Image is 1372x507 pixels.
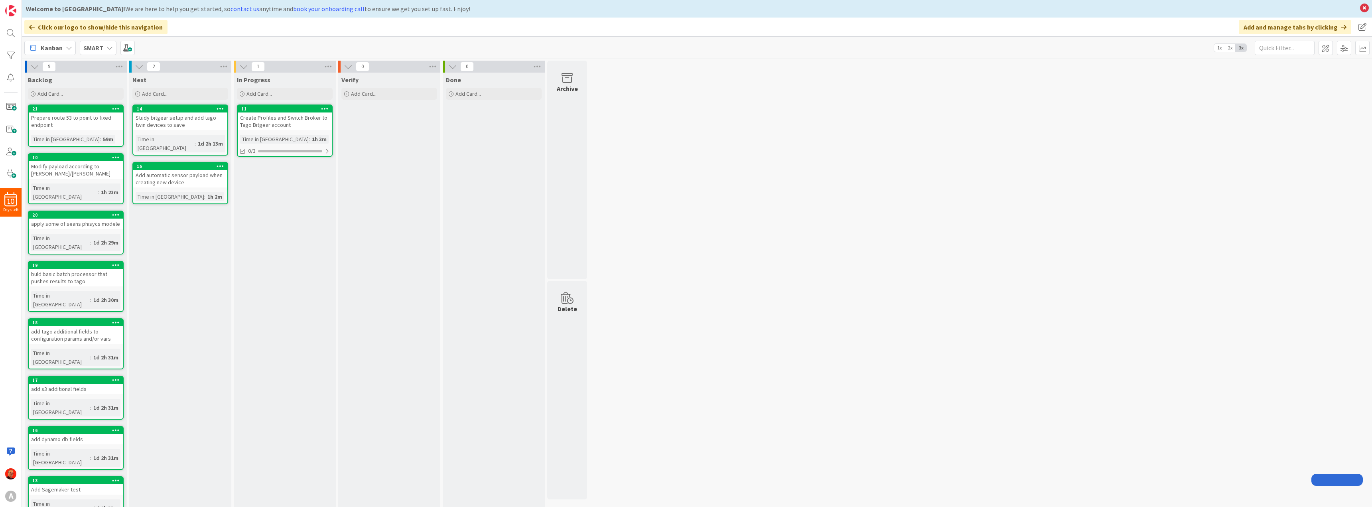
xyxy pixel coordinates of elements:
[455,90,481,97] span: Add Card...
[557,84,578,93] div: Archive
[28,426,124,470] a: 16add dynamo db fieldsTime in [GEOGRAPHIC_DATA]:1d 2h 31m
[238,105,332,112] div: 11
[28,261,124,312] a: 19buld basic batch processor that pushes results to tagoTime in [GEOGRAPHIC_DATA]:1d 2h 30m
[1255,41,1315,55] input: Quick Filter...
[31,183,98,201] div: Time in [GEOGRAPHIC_DATA]
[29,269,123,286] div: buld basic batch processor that pushes results to tago
[246,90,272,97] span: Add Card...
[309,135,310,144] span: :
[31,234,90,251] div: Time in [GEOGRAPHIC_DATA]
[29,484,123,495] div: Add Sagemaker test
[248,147,256,155] span: 0/3
[90,238,91,247] span: :
[1214,44,1225,52] span: 1x
[1225,44,1236,52] span: 2x
[237,105,333,157] a: 11Create Profiles and Switch Broker to Tago Bitgear accountTime in [GEOGRAPHIC_DATA]:1h 3m0/3
[90,296,91,304] span: :
[90,353,91,362] span: :
[32,478,123,483] div: 13
[558,304,577,314] div: Delete
[29,154,123,161] div: 10
[83,44,103,52] b: SMART
[446,76,461,84] span: Done
[133,170,227,187] div: Add automatic sensor payload when creating new device
[31,349,90,366] div: Time in [GEOGRAPHIC_DATA]
[90,454,91,462] span: :
[240,135,309,144] div: Time in [GEOGRAPHIC_DATA]
[29,377,123,394] div: 17add s3 additional fields
[5,491,16,502] div: A
[137,106,227,112] div: 14
[29,211,123,229] div: 20apply some of seans phisycs modele
[37,90,63,97] span: Add Card...
[29,319,123,326] div: 18
[91,296,120,304] div: 1d 2h 30m
[29,211,123,219] div: 20
[32,377,123,383] div: 17
[205,192,224,201] div: 1h 2m
[41,43,63,53] span: Kanban
[29,377,123,384] div: 17
[133,105,227,130] div: 14Study bitgear setup and add tago twin devices to save
[28,105,124,147] a: 21Prepare route 53 to point to fixed endpointTime in [GEOGRAPHIC_DATA]:59m
[133,112,227,130] div: Study bitgear setup and add tago twin devices to save
[204,192,205,201] span: :
[237,76,270,84] span: In Progress
[28,76,52,84] span: Backlog
[28,211,124,254] a: 20apply some of seans phisycs modeleTime in [GEOGRAPHIC_DATA]:1d 2h 29m
[32,155,123,160] div: 10
[29,326,123,344] div: add tago additional fields to configuration params and/or vars
[91,353,120,362] div: 1d 2h 31m
[29,262,123,286] div: 19buld basic batch processor that pushes results to tago
[32,320,123,326] div: 18
[26,5,125,13] b: Welcome to [GEOGRAPHIC_DATA]!
[29,477,123,495] div: 13Add Sagemaker test
[310,135,329,144] div: 1h 3m
[231,5,259,13] a: contact us
[32,428,123,433] div: 16
[351,90,377,97] span: Add Card...
[5,5,16,16] img: Visit kanbanzone.com
[133,105,227,112] div: 14
[32,262,123,268] div: 19
[29,384,123,394] div: add s3 additional fields
[28,153,124,204] a: 10Modify payload according to [PERSON_NAME]/[PERSON_NAME]Time in [GEOGRAPHIC_DATA]:1h 23m
[137,164,227,169] div: 15
[29,219,123,229] div: apply some of seans phisycs modele
[142,90,168,97] span: Add Card...
[195,139,196,148] span: :
[26,4,1356,14] div: We are here to help you get started, so anytime and to ensure we get you set up fast. Enjoy!
[29,477,123,484] div: 13
[28,318,124,369] a: 18add tago additional fields to configuration params and/or varsTime in [GEOGRAPHIC_DATA]:1d 2h 31m
[29,112,123,130] div: Prepare route 53 to point to fixed endpoint
[132,76,146,84] span: Next
[29,105,123,130] div: 21Prepare route 53 to point to fixed endpoint
[341,76,359,84] span: Verify
[1236,44,1246,52] span: 3x
[8,199,14,204] span: 10
[32,106,123,112] div: 21
[29,262,123,269] div: 19
[238,112,332,130] div: Create Profiles and Switch Broker to Tago Bitgear account
[91,403,120,412] div: 1d 2h 31m
[132,105,228,156] a: 14Study bitgear setup and add tago twin devices to saveTime in [GEOGRAPHIC_DATA]:1d 2h 13m
[29,427,123,434] div: 16
[136,192,204,201] div: Time in [GEOGRAPHIC_DATA]
[1239,20,1351,34] div: Add and manage tabs by clicking
[90,403,91,412] span: :
[31,449,90,467] div: Time in [GEOGRAPHIC_DATA]
[293,5,365,13] a: book your onboarding call
[91,238,120,247] div: 1d 2h 29m
[356,62,369,71] span: 0
[42,62,56,71] span: 9
[241,106,332,112] div: 11
[133,163,227,170] div: 15
[98,188,99,197] span: :
[132,162,228,204] a: 15Add automatic sensor payload when creating new deviceTime in [GEOGRAPHIC_DATA]:1h 2m
[28,376,124,420] a: 17add s3 additional fieldsTime in [GEOGRAPHIC_DATA]:1d 2h 31m
[91,454,120,462] div: 1d 2h 31m
[29,154,123,179] div: 10Modify payload according to [PERSON_NAME]/[PERSON_NAME]
[5,468,16,479] img: CP
[24,20,168,34] div: Click our logo to show/hide this navigation
[147,62,160,71] span: 2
